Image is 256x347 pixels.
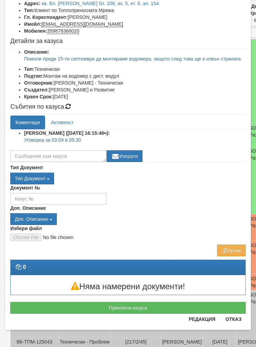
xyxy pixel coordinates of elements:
span: Тип Документ [15,176,45,181]
label: Тип Документ [10,164,43,171]
h4: Събития по казуса [10,104,246,110]
b: Краен Срок: [24,94,53,99]
b: Мобилен: [24,28,47,34]
button: Редакция [184,314,220,325]
label: Доп. Описание [10,205,46,212]
b: Гл. Кореспондент: [24,14,68,20]
b: Отговорник: [24,80,54,86]
button: Отказ [221,314,246,325]
h3: Няма намерени документи! [11,282,245,291]
li: Монтаж на водомер с дист. модул [24,73,246,79]
p: Помоли преди 15-ти септември да монтираме водомера, защото след това ще е извън страната [24,55,246,62]
a: Коментари [10,116,45,129]
strong: [PERSON_NAME] ([DATE] 16:15:48ч): [24,130,110,136]
button: Доп. Описание [10,213,57,225]
button: Архив [217,245,246,256]
li: Клиент по Топлопреносната Мрежа [24,7,246,14]
b: Тип: [24,8,34,13]
span: Доп. Описание [15,216,48,222]
label: Документ № [10,184,40,191]
b: Подтип: [24,73,43,79]
p: Уговорка за 03.09 в 09.30 [24,137,246,143]
b: Имейл: [24,21,41,27]
li: [PERSON_NAME] - Технически [24,79,246,86]
b: Тип: [24,66,34,72]
strong: 0 [23,264,26,270]
li: [DATE] [24,93,246,100]
input: Казус № [10,193,107,205]
li: [PERSON_NAME] и Развитие [24,86,246,93]
button: Изпрати [107,150,142,162]
div: Двоен клик, за изчистване на избраната стойност. [10,173,246,184]
h4: Детайли за казуса [10,38,246,45]
b: Адрес: [24,1,41,6]
li: [PERSON_NAME] [24,14,246,21]
b: Описание: [24,49,49,55]
button: Приключи казуса [10,302,246,314]
li: Технически [24,66,246,73]
a: Активност [46,116,79,129]
button: Тип Документ [10,173,54,184]
label: Избери файл [10,225,42,232]
a: кв. Вл. [PERSON_NAME] бл. 206, вх. 5, ет. 8, ап. 154 [42,1,159,6]
b: Създател: [24,87,49,93]
div: Двоен клик, за изчистване на избраната стойност. [10,213,246,225]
